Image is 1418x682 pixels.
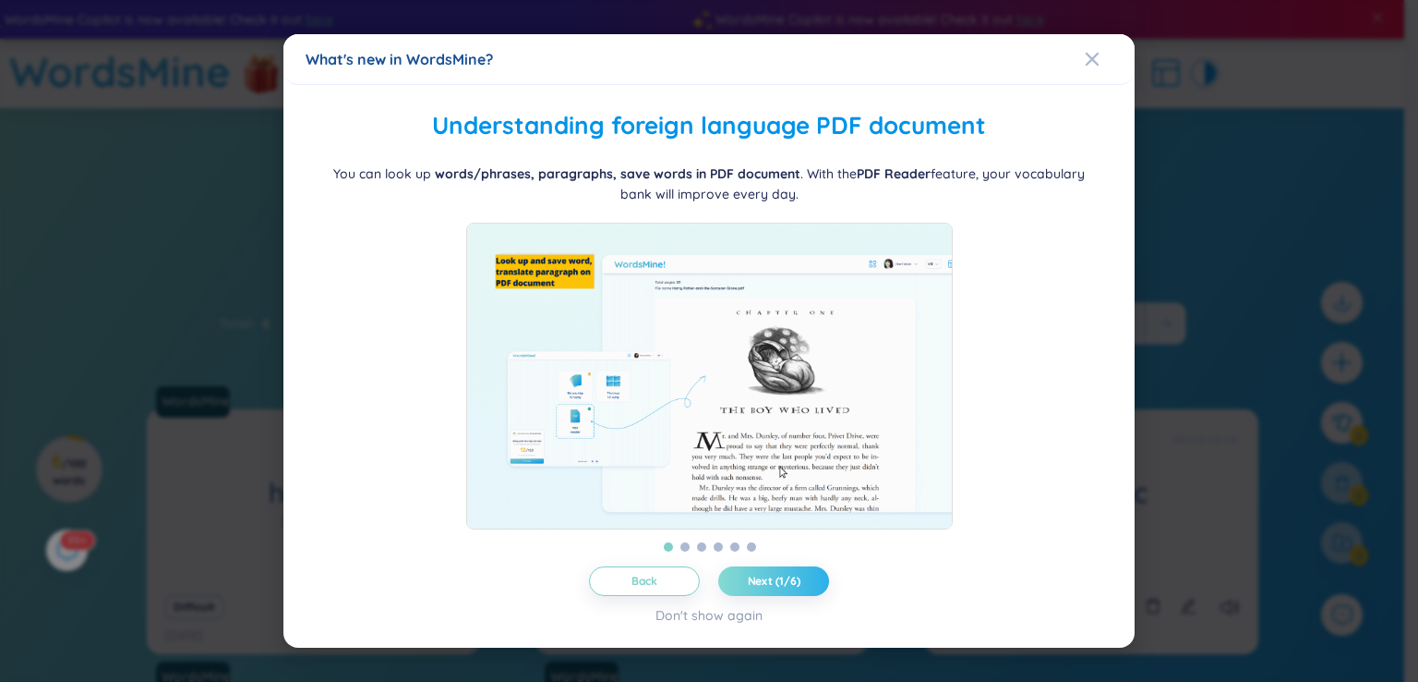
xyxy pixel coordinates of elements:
[306,107,1112,145] h2: Understanding foreign language PDF document
[714,542,723,552] button: 4
[857,165,931,182] b: PDF Reader
[631,574,658,589] span: Back
[655,605,763,626] div: Don't show again
[748,574,800,589] span: Next (1/6)
[435,165,800,182] b: words/phrases, paragraphs, save words in PDF document
[747,542,756,552] button: 6
[589,566,700,596] button: Back
[718,566,829,596] button: Next (1/6)
[1085,34,1135,84] button: Close
[306,49,1112,69] div: What's new in WordsMine?
[664,542,673,552] button: 1
[697,542,706,552] button: 3
[730,542,739,552] button: 5
[333,165,1085,202] span: You can look up . With the feature, your vocabulary bank will improve every day.
[680,542,690,552] button: 2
